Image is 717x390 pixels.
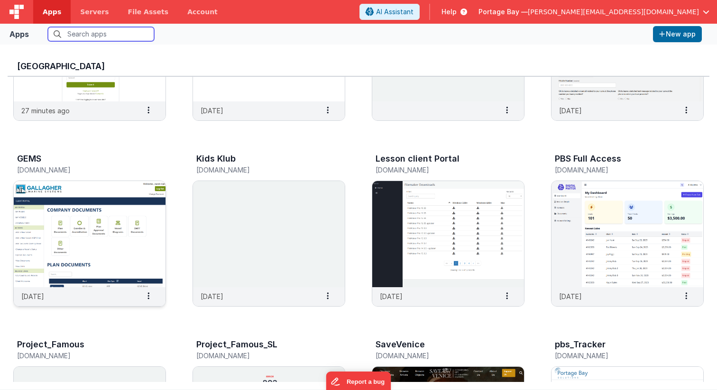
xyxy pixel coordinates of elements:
span: Help [441,7,457,17]
h3: Project_Famous [17,340,84,349]
button: Portage Bay — [PERSON_NAME][EMAIL_ADDRESS][DOMAIN_NAME] [478,7,709,17]
button: New app [653,26,702,42]
h5: [DOMAIN_NAME] [17,166,142,173]
h5: [DOMAIN_NAME] [376,352,501,359]
h3: [GEOGRAPHIC_DATA] [17,62,700,71]
p: [DATE] [559,106,582,116]
h3: SaveVenice [376,340,425,349]
h3: Lesson client Portal [376,154,460,163]
h5: [DOMAIN_NAME] [376,166,501,173]
span: Apps [43,7,61,17]
span: Servers [80,7,109,17]
h3: GEMS [17,154,41,163]
button: AI Assistant [359,4,420,20]
h3: Project_Famous_SL [196,340,277,349]
p: [DATE] [201,106,223,116]
p: [DATE] [21,291,44,301]
p: [DATE] [559,291,582,301]
h5: [DOMAIN_NAME] [555,352,680,359]
span: Portage Bay — [478,7,528,17]
h5: [DOMAIN_NAME] [17,352,142,359]
p: [DATE] [201,291,223,301]
h5: [DOMAIN_NAME] [555,166,680,173]
span: [PERSON_NAME][EMAIL_ADDRESS][DOMAIN_NAME] [528,7,699,17]
h3: Kids Klub [196,154,236,163]
span: AI Assistant [376,7,414,17]
p: [DATE] [380,291,403,301]
p: 27 minutes ago [21,106,70,116]
input: Search apps [48,27,154,41]
h5: [DOMAIN_NAME] [196,352,322,359]
h5: [DOMAIN_NAME] [196,166,322,173]
span: File Assets [128,7,169,17]
h3: PBS Full Access [555,154,621,163]
div: Apps [9,28,29,40]
h3: pbs_Tracker [555,340,606,349]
